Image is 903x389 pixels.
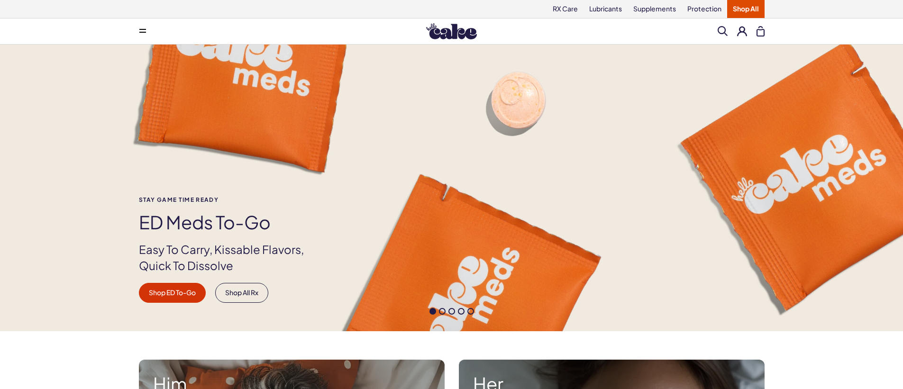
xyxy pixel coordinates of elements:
[426,23,477,39] img: Hello Cake
[215,283,268,303] a: Shop All Rx
[139,242,320,273] p: Easy To Carry, Kissable Flavors, Quick To Dissolve
[139,197,320,203] span: Stay Game time ready
[139,283,206,303] a: Shop ED To-Go
[139,212,320,232] h1: ED Meds to-go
